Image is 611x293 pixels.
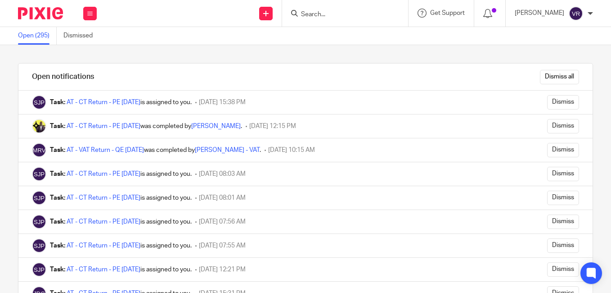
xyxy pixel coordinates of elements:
[515,9,564,18] p: [PERSON_NAME]
[50,241,192,250] div: is assigned to you.
[50,171,65,177] b: Task:
[18,27,57,45] a: Open (295)
[50,98,192,107] div: is assigned to you.
[50,146,261,155] div: was completed by .
[547,191,579,205] input: Dismiss
[195,147,260,153] a: [PERSON_NAME] - VAT
[569,6,583,21] img: svg%3E
[67,266,140,273] a: AT - CT Return - PE [DATE]
[67,99,140,105] a: AT - CT Return - PE [DATE]
[547,95,579,110] input: Dismiss
[32,119,46,133] img: Yemi Ajala
[67,147,144,153] a: AT - VAT Return - QE [DATE]
[63,27,99,45] a: Dismissed
[249,123,296,129] span: [DATE] 12:15 PM
[199,266,246,273] span: [DATE] 12:21 PM
[268,147,315,153] span: [DATE] 10:15 AM
[32,72,94,82] h1: Open notifications
[430,10,465,16] span: Get Support
[547,238,579,253] input: Dismiss
[547,143,579,157] input: Dismiss
[32,238,46,253] img: Shubham Jain - Payroll
[50,195,65,201] b: Task:
[191,123,241,129] a: [PERSON_NAME]
[199,195,246,201] span: [DATE] 08:01 AM
[50,219,65,225] b: Task:
[67,195,140,201] a: AT - CT Return - PE [DATE]
[67,243,140,249] a: AT - CT Return - PE [DATE]
[50,147,65,153] b: Task:
[199,99,246,105] span: [DATE] 15:38 PM
[67,219,140,225] a: AT - CT Return - PE [DATE]
[32,143,46,157] img: Mehul Raval - VAT
[50,122,242,131] div: was completed by .
[50,193,192,202] div: is assigned to you.
[32,215,46,229] img: Shubham Jain - Payroll
[50,217,192,226] div: is assigned to you.
[50,265,192,274] div: is assigned to you.
[540,70,579,84] input: Dismiss all
[18,7,63,19] img: Pixie
[547,119,579,133] input: Dismiss
[32,262,46,277] img: Shubham Jain - Payroll
[547,262,579,277] input: Dismiss
[50,169,192,179] div: is assigned to you.
[67,123,140,129] a: AT - CT Return - PE [DATE]
[32,167,46,181] img: Shubham Jain - Payroll
[199,219,246,225] span: [DATE] 07:56 AM
[32,191,46,205] img: Shubham Jain - Payroll
[547,215,579,229] input: Dismiss
[199,243,246,249] span: [DATE] 07:55 AM
[199,171,246,177] span: [DATE] 08:03 AM
[50,123,65,129] b: Task:
[50,266,65,273] b: Task:
[300,11,381,19] input: Search
[67,171,140,177] a: AT - CT Return - PE [DATE]
[50,243,65,249] b: Task:
[32,95,46,110] img: Shubham Jain - Payroll
[547,167,579,181] input: Dismiss
[50,99,65,105] b: Task:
